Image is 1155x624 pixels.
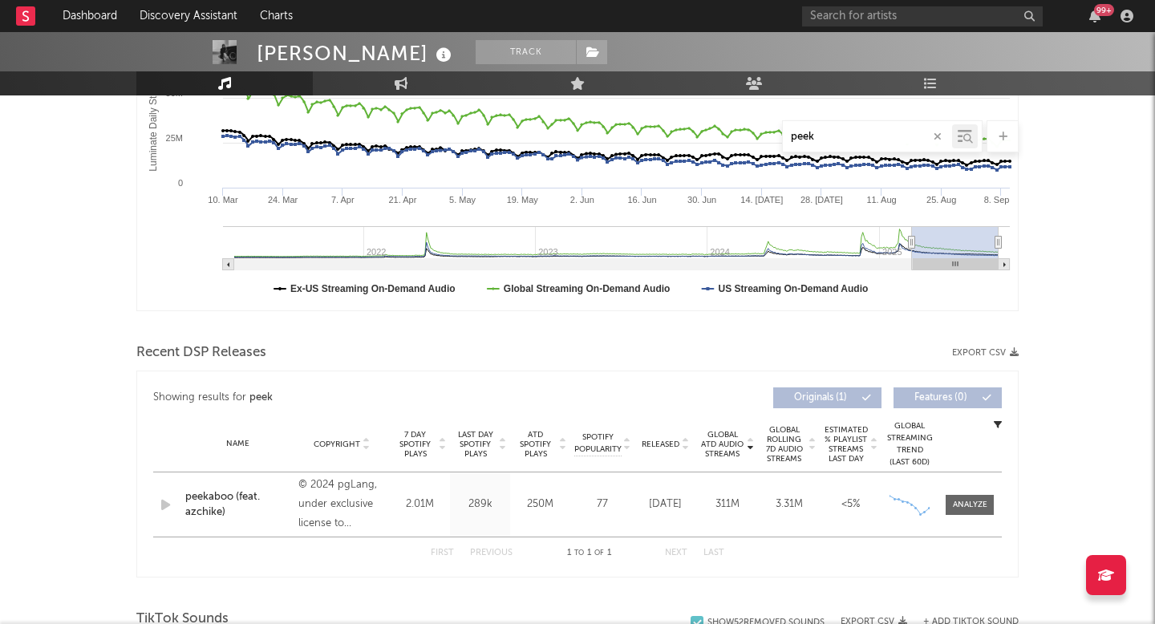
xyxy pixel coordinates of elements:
[926,195,956,205] text: 25. Aug
[824,425,868,464] span: Estimated % Playlist Streams Last Day
[687,195,716,205] text: 30. Jun
[703,549,724,557] button: Last
[249,388,273,407] div: peek
[504,283,671,294] text: Global Streaming On-Demand Audio
[388,195,416,205] text: 21. Apr
[762,425,806,464] span: Global Rolling 7D Audio Streams
[268,195,298,205] text: 24. Mar
[185,438,290,450] div: Name
[208,195,238,205] text: 10. Mar
[514,430,557,459] span: ATD Spotify Plays
[476,40,576,64] button: Track
[507,195,539,205] text: 19. May
[904,393,978,403] span: Features ( 0 )
[298,476,386,533] div: © 2024 pgLang, under exclusive license to Interscope Records
[431,549,454,557] button: First
[454,496,506,513] div: 289k
[257,40,456,67] div: [PERSON_NAME]
[740,195,783,205] text: 14. [DATE]
[178,178,183,188] text: 0
[800,195,843,205] text: 28. [DATE]
[642,440,679,449] span: Released
[802,6,1043,26] input: Search for artists
[574,549,584,557] span: to
[824,496,877,513] div: <5%
[514,496,566,513] div: 250M
[700,496,754,513] div: 311M
[394,496,446,513] div: 2.01M
[885,420,934,468] div: Global Streaming Trend (Last 60D)
[700,430,744,459] span: Global ATD Audio Streams
[866,195,896,205] text: 11. Aug
[454,430,496,459] span: Last Day Spotify Plays
[574,432,622,456] span: Spotify Popularity
[894,387,1002,408] button: Features(0)
[984,195,1010,205] text: 8. Sep
[783,131,952,144] input: Search by song name or URL
[718,283,868,294] text: US Streaming On-Demand Audio
[574,496,630,513] div: 77
[331,195,355,205] text: 7. Apr
[153,387,577,408] div: Showing results for
[773,387,881,408] button: Originals(1)
[470,549,513,557] button: Previous
[136,343,266,363] span: Recent DSP Releases
[762,496,816,513] div: 3.31M
[638,496,692,513] div: [DATE]
[627,195,656,205] text: 16. Jun
[952,348,1019,358] button: Export CSV
[1094,4,1114,16] div: 99 +
[394,430,436,459] span: 7 Day Spotify Plays
[148,69,159,171] text: Luminate Daily Streams
[449,195,476,205] text: 5. May
[185,489,290,521] a: peekaboo (feat. azchike)
[314,440,360,449] span: Copyright
[665,549,687,557] button: Next
[1089,10,1100,22] button: 99+
[784,393,857,403] span: Originals ( 1 )
[290,283,456,294] text: Ex-US Streaming On-Demand Audio
[570,195,594,205] text: 2. Jun
[594,549,604,557] span: of
[545,544,633,563] div: 1 1 1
